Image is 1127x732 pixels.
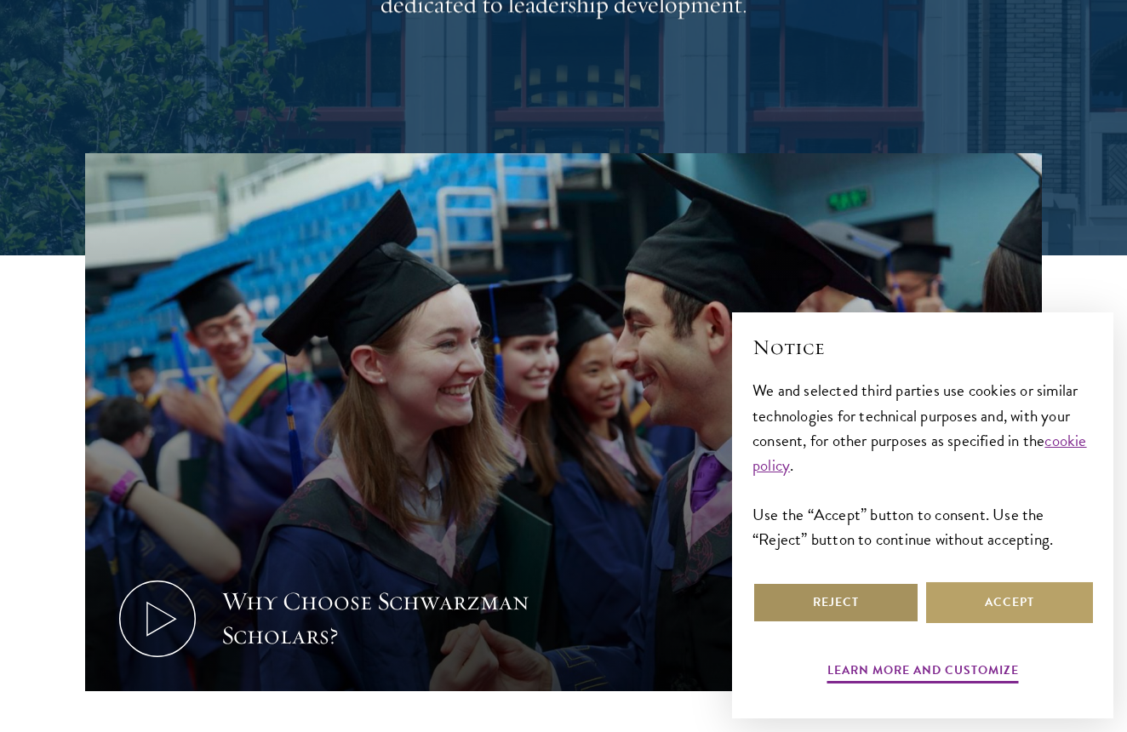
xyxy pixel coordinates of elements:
a: cookie policy [752,428,1087,478]
button: Why Choose Schwarzman Scholars? [85,153,1042,691]
button: Learn more and customize [827,660,1019,686]
h2: Notice [752,333,1093,362]
div: We and selected third parties use cookies or similar technologies for technical purposes and, wit... [752,378,1093,551]
button: Reject [752,582,919,623]
div: Why Choose Schwarzman Scholars? [221,585,536,653]
button: Accept [926,582,1093,623]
